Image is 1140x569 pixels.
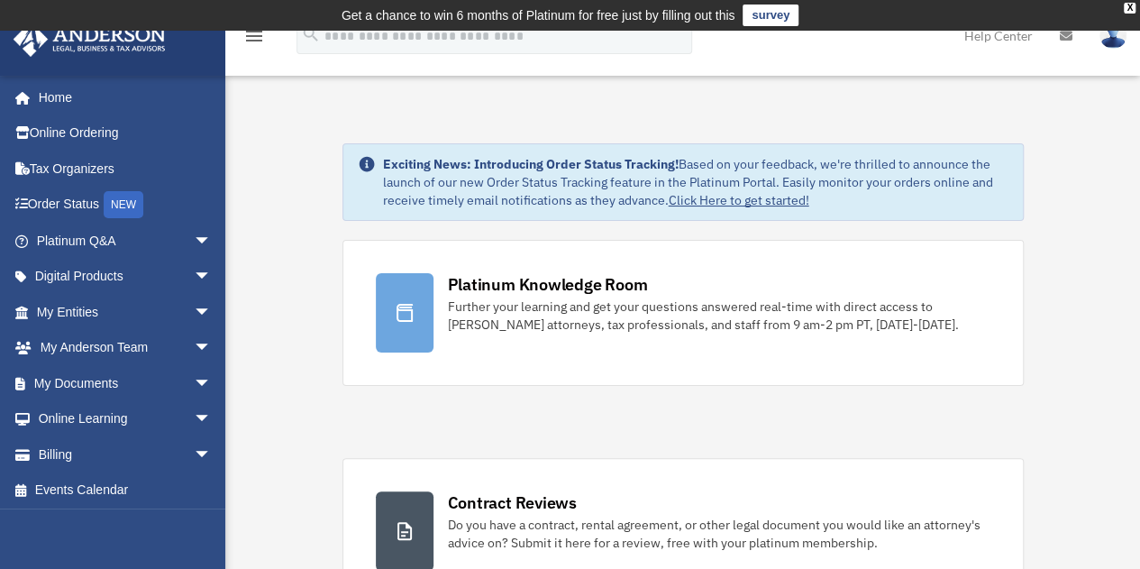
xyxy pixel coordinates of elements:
[194,330,230,367] span: arrow_drop_down
[342,5,735,26] div: Get a chance to win 6 months of Platinum for free just by filling out this
[669,192,809,208] a: Click Here to get started!
[13,365,239,401] a: My Documentsarrow_drop_down
[8,22,171,57] img: Anderson Advisors Platinum Portal
[104,191,143,218] div: NEW
[194,436,230,473] span: arrow_drop_down
[194,223,230,260] span: arrow_drop_down
[1099,23,1126,49] img: User Pic
[13,436,239,473] a: Billingarrow_drop_down
[383,155,1008,209] div: Based on your feedback, we're thrilled to announce the launch of our new Order Status Tracking fe...
[301,24,321,44] i: search
[243,25,265,47] i: menu
[13,115,239,151] a: Online Ordering
[1124,3,1135,14] div: close
[13,401,239,437] a: Online Learningarrow_drop_down
[13,259,239,295] a: Digital Productsarrow_drop_down
[448,491,577,514] div: Contract Reviews
[448,298,990,334] div: Further your learning and get your questions answered real-time with direct access to [PERSON_NAM...
[448,273,648,296] div: Platinum Knowledge Room
[13,187,239,224] a: Order StatusNEW
[194,294,230,331] span: arrow_drop_down
[194,259,230,296] span: arrow_drop_down
[194,401,230,438] span: arrow_drop_down
[13,151,239,187] a: Tax Organizers
[13,330,239,366] a: My Anderson Teamarrow_drop_down
[243,32,265,47] a: menu
[13,223,239,259] a: Platinum Q&Aarrow_drop_down
[448,516,990,552] div: Do you have a contract, rental agreement, or other legal document you would like an attorney's ad...
[13,79,230,115] a: Home
[342,240,1024,386] a: Platinum Knowledge Room Further your learning and get your questions answered real-time with dire...
[743,5,798,26] a: survey
[13,473,239,509] a: Events Calendar
[383,156,679,172] strong: Exciting News: Introducing Order Status Tracking!
[194,365,230,402] span: arrow_drop_down
[13,294,239,330] a: My Entitiesarrow_drop_down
